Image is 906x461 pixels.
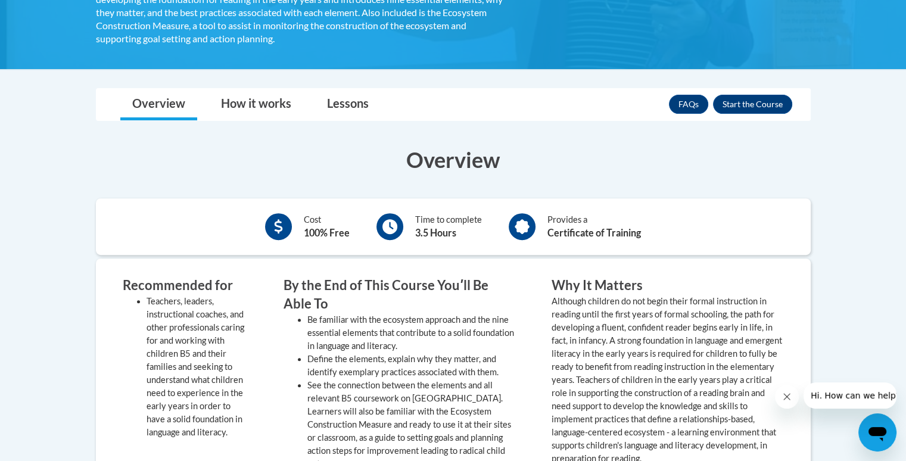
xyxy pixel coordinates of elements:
[120,89,197,120] a: Overview
[307,353,516,379] li: Define the elements, explain why they matter, and identify exemplary practices associated with them.
[775,385,799,409] iframe: Close message
[415,213,482,240] div: Time to complete
[147,295,248,439] li: Teachers, leaders, instructional coaches, and other professionals caring for and working with chi...
[547,213,641,240] div: Provides a
[713,95,792,114] button: Enroll
[415,227,456,238] b: 3.5 Hours
[669,95,708,114] a: FAQs
[304,227,350,238] b: 100% Free
[858,413,896,451] iframe: Button to launch messaging window
[284,276,516,313] h3: By the End of This Course Youʹll Be Able To
[7,8,96,18] span: Hi. How can we help?
[209,89,303,120] a: How it works
[307,313,516,353] li: Be familiar with the ecosystem approach and the nine essential elements that contribute to a soli...
[804,382,896,409] iframe: Message from company
[547,227,641,238] b: Certificate of Training
[96,145,811,175] h3: Overview
[552,276,784,295] h3: Why It Matters
[315,89,381,120] a: Lessons
[123,276,248,295] h3: Recommended for
[304,213,350,240] div: Cost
